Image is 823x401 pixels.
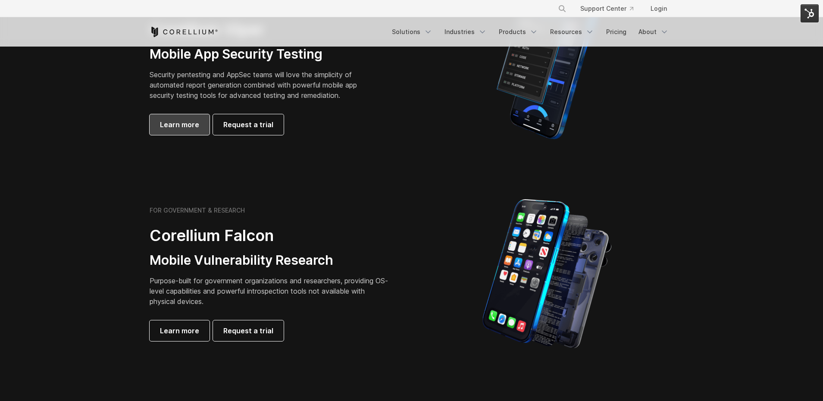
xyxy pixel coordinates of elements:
img: iPhone model separated into the mechanics used to build the physical device. [482,198,612,349]
h6: FOR GOVERNMENT & RESEARCH [150,207,245,214]
a: Support Center [573,1,640,16]
h3: Mobile App Security Testing [150,46,370,63]
a: Pricing [601,24,632,40]
p: Purpose-built for government organizations and researchers, providing OS-level capabilities and p... [150,276,391,307]
h3: Mobile Vulnerability Research [150,252,391,269]
a: Request a trial [213,114,284,135]
span: Learn more [160,119,199,130]
h2: Corellium Falcon [150,226,391,245]
a: Login [644,1,674,16]
a: Request a trial [213,320,284,341]
a: Resources [545,24,599,40]
div: Navigation Menu [387,24,674,40]
a: Industries [439,24,492,40]
a: Products [494,24,543,40]
span: Request a trial [223,326,273,336]
a: About [633,24,674,40]
button: Search [554,1,570,16]
img: HubSpot Tools Menu Toggle [801,4,819,22]
a: Corellium Home [150,27,218,37]
span: Learn more [160,326,199,336]
p: Security pentesting and AppSec teams will love the simplicity of automated report generation comb... [150,69,370,100]
a: Solutions [387,24,438,40]
a: Learn more [150,114,210,135]
div: Navigation Menu [548,1,674,16]
a: Learn more [150,320,210,341]
span: Request a trial [223,119,273,130]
